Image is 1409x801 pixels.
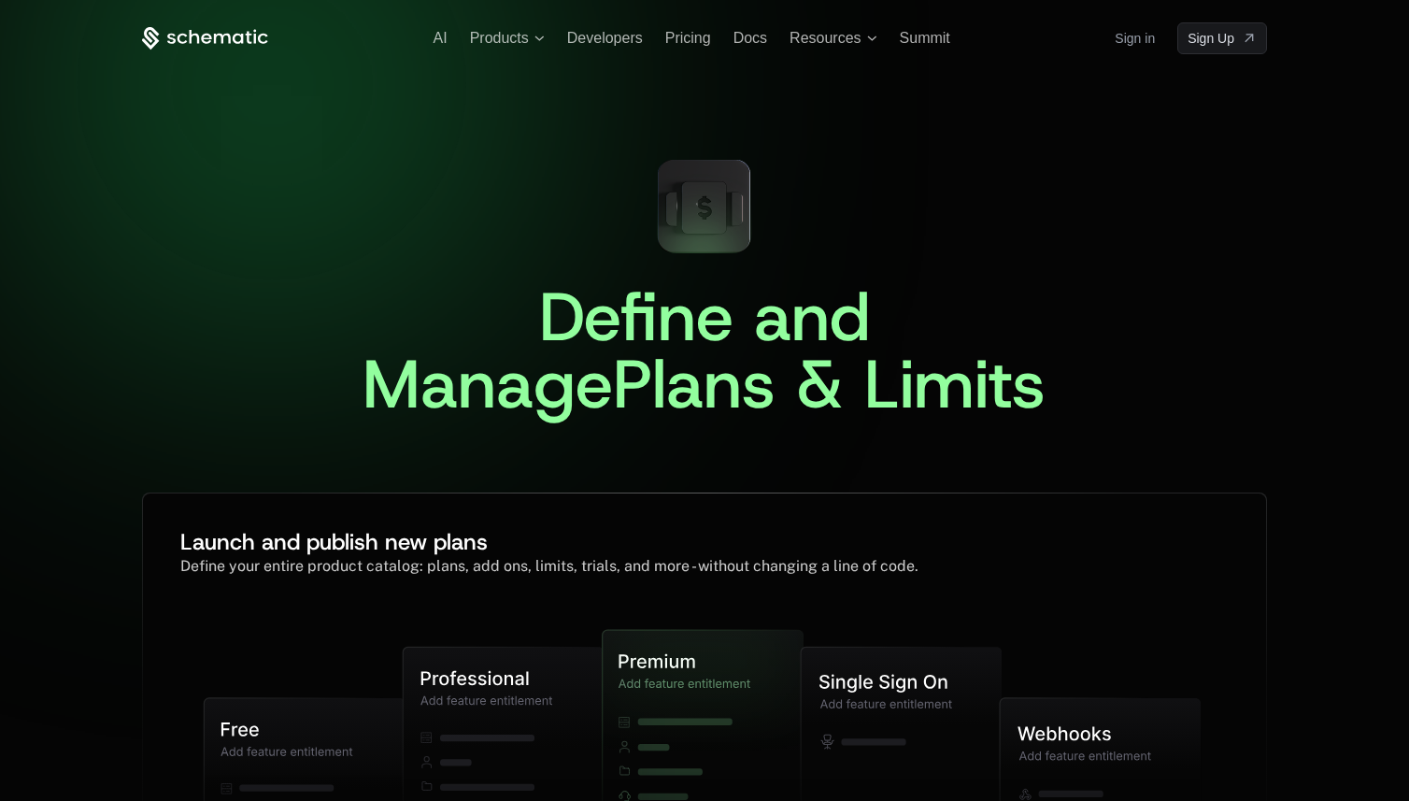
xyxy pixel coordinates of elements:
[900,30,950,46] a: Summit
[733,30,767,46] a: Docs
[790,30,861,47] span: Resources
[1115,23,1155,53] a: Sign in
[1188,29,1234,48] span: Sign Up
[567,30,643,46] a: Developers
[434,30,448,46] a: AI
[470,30,529,47] span: Products
[1177,22,1267,54] a: [object Object]
[363,272,890,429] span: Define and Manage
[665,30,711,46] a: Pricing
[613,339,1046,429] span: Plans & Limits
